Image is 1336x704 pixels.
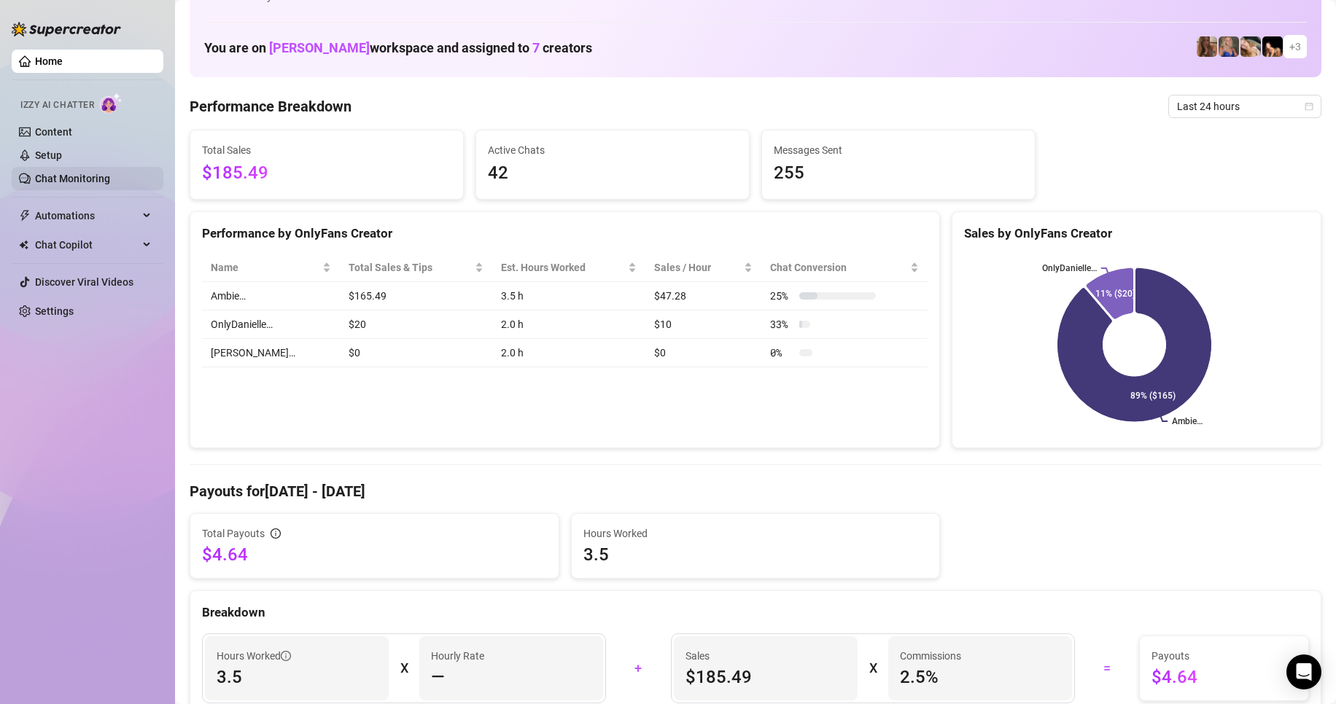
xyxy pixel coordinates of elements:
[1172,416,1203,426] text: Ambie…
[645,339,761,367] td: $0
[583,525,928,541] span: Hours Worked
[774,160,1023,187] span: 255
[1084,657,1130,680] div: =
[900,648,961,664] article: Commissions
[492,339,645,367] td: 2.0 h
[532,40,540,55] span: 7
[217,648,291,664] span: Hours Worked
[488,160,737,187] span: 42
[202,142,451,158] span: Total Sales
[35,305,74,317] a: Settings
[35,233,139,257] span: Chat Copilot
[20,98,94,112] span: Izzy AI Chatter
[202,224,928,243] div: Performance by OnlyFans Creator
[340,310,492,339] td: $20
[217,665,377,689] span: 3.5
[202,339,340,367] td: [PERSON_NAME]…
[19,240,28,250] img: Chat Copilot
[340,339,492,367] td: $0
[35,173,110,184] a: Chat Monitoring
[202,310,340,339] td: OnlyDanielle…
[35,276,133,288] a: Discover Viral Videos
[583,543,928,566] span: 3.5
[1151,648,1297,664] span: Payouts
[202,254,340,282] th: Name
[1286,654,1321,689] div: Open Intercom Messenger
[900,665,1060,689] span: 2.5 %
[492,282,645,310] td: 3.5 h
[202,603,1309,622] div: Breakdown
[1305,102,1313,111] span: calendar
[1240,36,1261,57] img: OnlyDanielle
[281,651,291,661] span: info-circle
[686,648,846,664] span: Sales
[1289,39,1301,55] span: + 3
[400,657,408,680] div: X
[770,259,907,275] span: Chat Conversion
[488,142,737,158] span: Active Chats
[190,96,352,117] h4: Performance Breakdown
[12,22,121,36] img: logo-BBDzfeDw.svg
[645,282,761,310] td: $47.28
[1177,95,1313,117] span: Last 24 hours
[349,259,472,275] span: Total Sales & Tips
[774,142,1023,158] span: Messages Sent
[271,528,281,539] span: info-circle
[645,310,761,339] td: $10
[654,259,741,275] span: Sales / Hour
[1151,665,1297,689] span: $4.64
[190,481,1321,501] h4: Payouts for [DATE] - [DATE]
[492,310,645,339] td: 2.0 h
[269,40,370,55] span: [PERSON_NAME]
[615,657,661,680] div: +
[340,254,492,282] th: Total Sales & Tips
[1042,263,1097,273] text: OnlyDanielle…
[501,259,625,275] div: Est. Hours Worked
[340,282,492,310] td: $165.49
[35,126,72,138] a: Content
[35,149,62,161] a: Setup
[686,665,846,689] span: $185.49
[770,288,793,304] span: 25 %
[770,316,793,332] span: 33 %
[431,665,445,689] span: —
[431,648,484,664] article: Hourly Rate
[202,525,265,541] span: Total Payouts
[35,55,63,67] a: Home
[35,204,139,227] span: Automations
[1197,36,1217,57] img: daniellerose
[204,40,592,56] h1: You are on workspace and assigned to creators
[211,259,319,275] span: Name
[100,93,123,114] img: AI Chatter
[761,254,928,282] th: Chat Conversion
[964,224,1309,243] div: Sales by OnlyFans Creator
[202,543,547,566] span: $4.64
[1219,36,1239,57] img: Ambie
[869,657,877,680] div: X
[770,345,793,361] span: 0 %
[1262,36,1283,57] img: Brittany️‍
[202,160,451,187] span: $185.49
[202,282,340,310] td: Ambie…
[19,210,31,222] span: thunderbolt
[645,254,761,282] th: Sales / Hour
